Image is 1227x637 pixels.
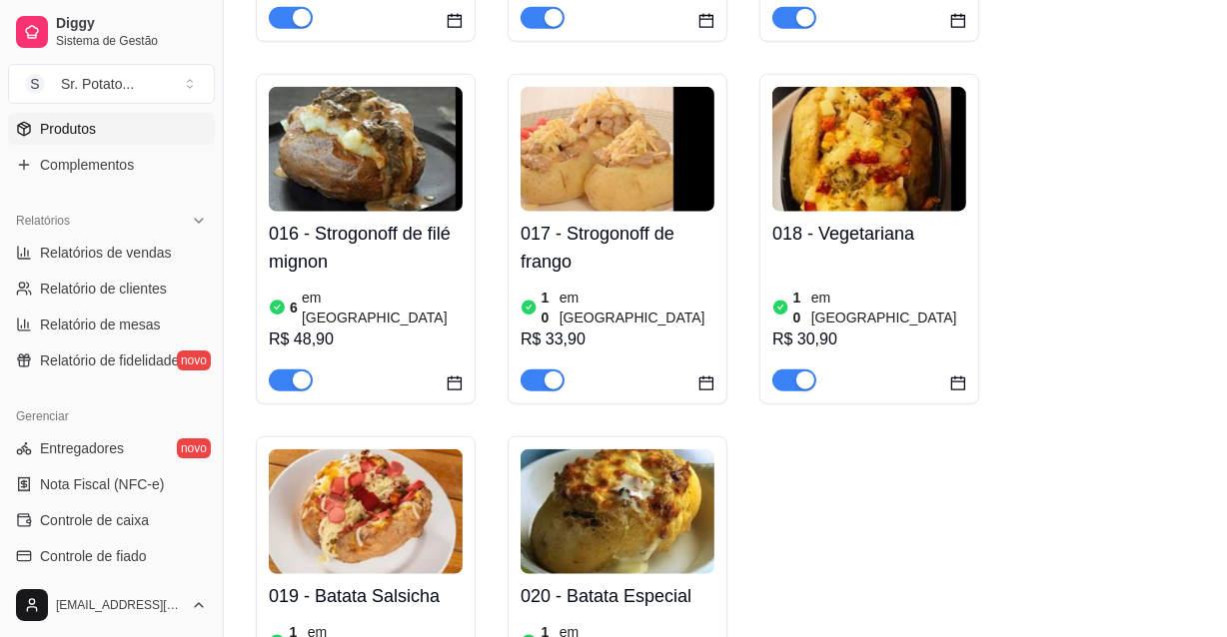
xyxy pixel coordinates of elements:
a: Controle de fiado [8,540,215,572]
span: calendar [698,13,714,29]
div: R$ 30,90 [772,327,966,351]
span: Produtos [40,119,96,139]
h4: 019 - Batata Salsicha [269,582,463,610]
span: calendar [950,375,966,391]
h4: 018 - Vegetariana [772,220,966,248]
article: 6 [290,298,298,318]
span: calendar [698,375,714,391]
div: Gerenciar [8,400,215,432]
a: DiggySistema de Gestão [8,8,215,56]
span: Diggy [56,15,207,33]
span: calendar [950,13,966,29]
button: Select a team [8,64,215,104]
span: Complementos [40,155,134,175]
a: Relatórios de vendas [8,237,215,269]
span: calendar [447,375,463,391]
span: Entregadores [40,438,124,458]
div: R$ 48,90 [269,327,463,351]
a: Relatório de mesas [8,309,215,340]
span: Nota Fiscal (NFC-e) [40,474,164,494]
span: Relatório de clientes [40,279,167,299]
span: Controle de fiado [40,546,147,566]
article: em [GEOGRAPHIC_DATA] [560,288,714,327]
img: product-image [269,449,463,574]
span: Relatórios [16,213,70,229]
a: Entregadoresnovo [8,432,215,464]
a: Relatório de clientes [8,273,215,305]
a: Nota Fiscal (NFC-e) [8,468,215,500]
article: 10 [793,288,807,327]
a: Relatório de fidelidadenovo [8,344,215,376]
img: product-image [269,87,463,212]
img: product-image [521,87,714,212]
h4: 017 - Strogonoff de frango [521,220,714,276]
article: em [GEOGRAPHIC_DATA] [302,288,463,327]
h4: 020 - Batata Especial [521,582,714,610]
h4: 016 - Strogonoff de filé mignon [269,220,463,276]
span: Sistema de Gestão [56,33,207,49]
span: S [25,74,45,94]
div: R$ 33,90 [521,327,714,351]
span: Relatório de mesas [40,315,161,334]
span: Relatório de fidelidade [40,350,179,370]
img: product-image [772,87,966,212]
span: Controle de caixa [40,510,149,530]
article: 10 [542,288,556,327]
div: Sr. Potato ... [61,74,134,94]
img: product-image [521,449,714,574]
button: [EMAIL_ADDRESS][DOMAIN_NAME] [8,581,215,629]
a: Produtos [8,113,215,145]
span: [EMAIL_ADDRESS][DOMAIN_NAME] [56,597,183,613]
a: Complementos [8,149,215,181]
article: em [GEOGRAPHIC_DATA] [811,288,966,327]
span: Relatórios de vendas [40,243,172,263]
a: Controle de caixa [8,504,215,536]
span: calendar [447,13,463,29]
